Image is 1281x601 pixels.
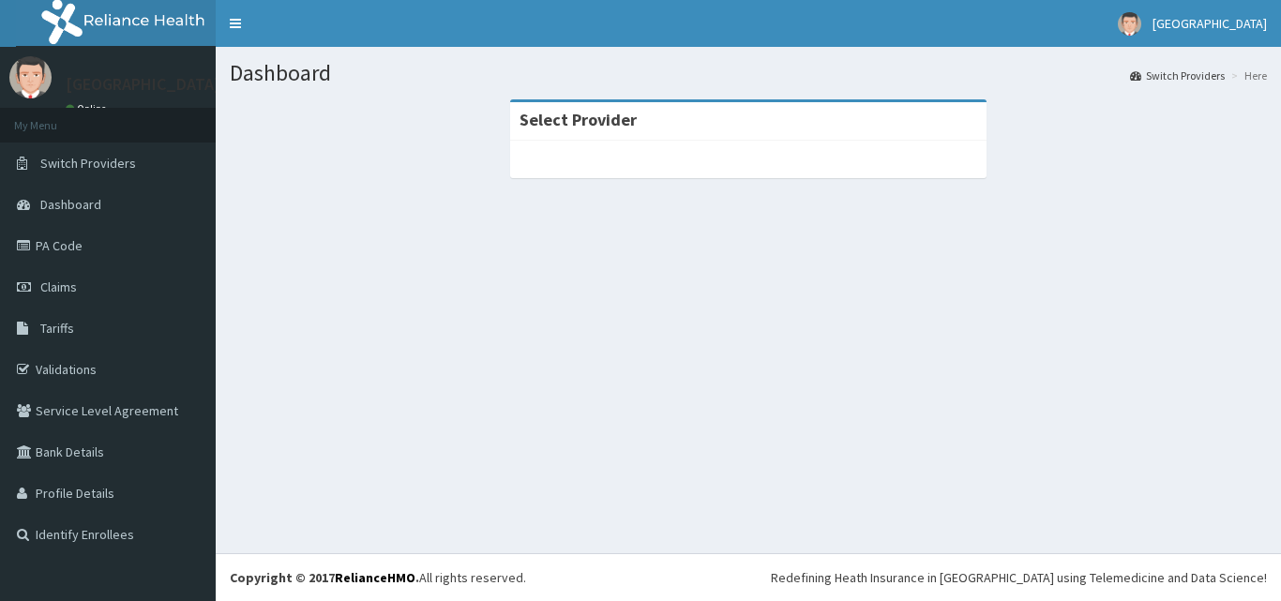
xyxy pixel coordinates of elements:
span: Claims [40,278,77,295]
strong: Copyright © 2017 . [230,569,419,586]
strong: Select Provider [520,109,637,130]
a: Switch Providers [1130,68,1225,83]
li: Here [1227,68,1267,83]
footer: All rights reserved. [216,553,1281,601]
span: Tariffs [40,320,74,337]
a: RelianceHMO [335,569,415,586]
span: Switch Providers [40,155,136,172]
span: [GEOGRAPHIC_DATA] [1153,15,1267,32]
h1: Dashboard [230,61,1267,85]
div: Redefining Heath Insurance in [GEOGRAPHIC_DATA] using Telemedicine and Data Science! [771,568,1267,587]
a: Online [66,102,111,115]
p: [GEOGRAPHIC_DATA] [66,76,220,93]
img: User Image [1118,12,1141,36]
img: User Image [9,56,52,98]
span: Dashboard [40,196,101,213]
